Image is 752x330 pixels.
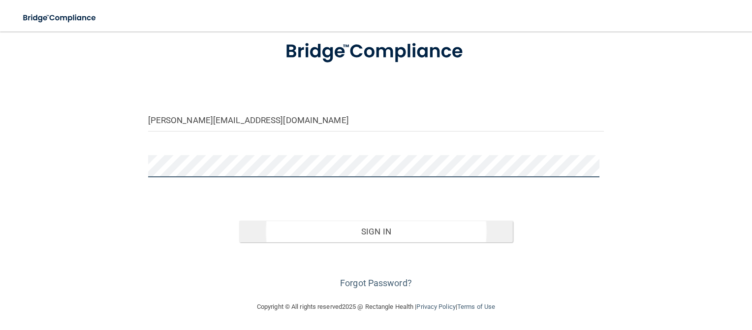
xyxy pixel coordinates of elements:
button: Sign In [239,221,513,242]
a: Privacy Policy [416,303,455,310]
img: bridge_compliance_login_screen.278c3ca4.svg [15,8,105,28]
a: Forgot Password? [340,278,412,288]
input: Email [148,109,604,132]
div: Copyright © All rights reserved 2025 @ Rectangle Health | | [196,291,556,323]
iframe: Drift Widget Chat Controller [582,261,740,299]
a: Terms of Use [457,303,495,310]
img: bridge_compliance_login_screen.278c3ca4.svg [266,27,486,76]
